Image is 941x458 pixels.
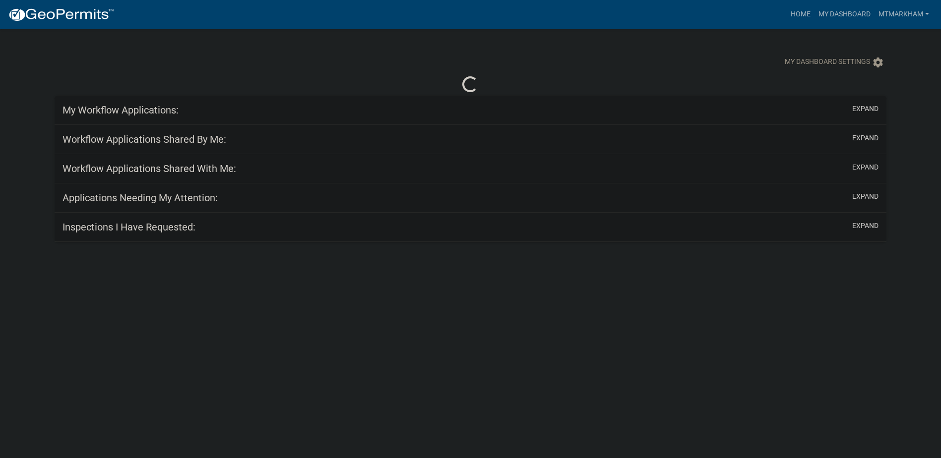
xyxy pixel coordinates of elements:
[787,5,815,24] a: Home
[63,133,226,145] h5: Workflow Applications Shared By Me:
[63,221,195,233] h5: Inspections I Have Requested:
[852,133,878,143] button: expand
[852,162,878,172] button: expand
[63,163,236,174] h5: Workflow Applications Shared With Me:
[852,104,878,114] button: expand
[872,57,884,68] i: settings
[852,191,878,202] button: expand
[785,57,870,68] span: My Dashboard Settings
[875,5,933,24] a: mtmarkham
[777,53,892,72] button: My Dashboard Settingssettings
[852,221,878,231] button: expand
[63,192,218,204] h5: Applications Needing My Attention:
[63,104,179,116] h5: My Workflow Applications:
[815,5,875,24] a: My Dashboard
